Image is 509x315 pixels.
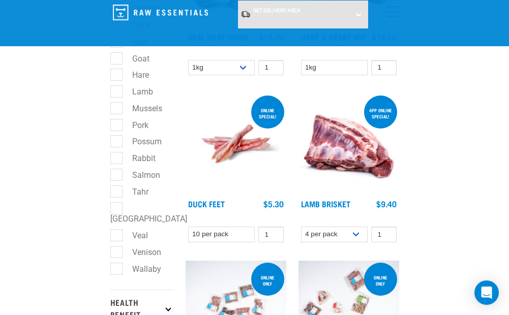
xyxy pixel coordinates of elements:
img: Raw Essentials Logo [113,5,208,20]
input: 1 [258,227,284,242]
div: Online Only [364,270,397,291]
div: $9.40 [376,199,397,208]
a: Duck Feet [188,201,225,206]
span: Set Delivery Area [253,8,301,13]
label: Hare [116,69,153,81]
label: [GEOGRAPHIC_DATA] [110,202,191,226]
img: Raw Essentials Duck Feet Raw Meaty Bones For Dogs [186,93,286,194]
input: 1 [258,60,284,76]
label: Pork [116,119,153,132]
label: Salmon [116,169,164,181]
img: van-moving.png [241,10,251,18]
label: Mussels [116,102,166,115]
label: Venison [116,246,165,259]
label: Wallaby [116,263,165,275]
label: Possum [116,135,166,148]
div: ONLINE SPECIAL! [251,103,284,124]
label: Veal [116,229,152,242]
label: Goat [116,52,154,65]
input: 1 [371,227,397,242]
div: Open Intercom Messenger [474,280,499,305]
div: 4pp online special! [364,103,397,124]
input: 1 [371,60,397,76]
img: 1240 Lamb Brisket Pieces 01 [298,93,399,194]
div: $5.30 [263,199,284,208]
label: Rabbit [116,152,160,165]
label: Tahr [116,185,153,198]
a: Lamb Brisket [301,201,350,206]
label: Lamb [116,85,157,98]
div: ONLINE ONLY [251,270,284,291]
